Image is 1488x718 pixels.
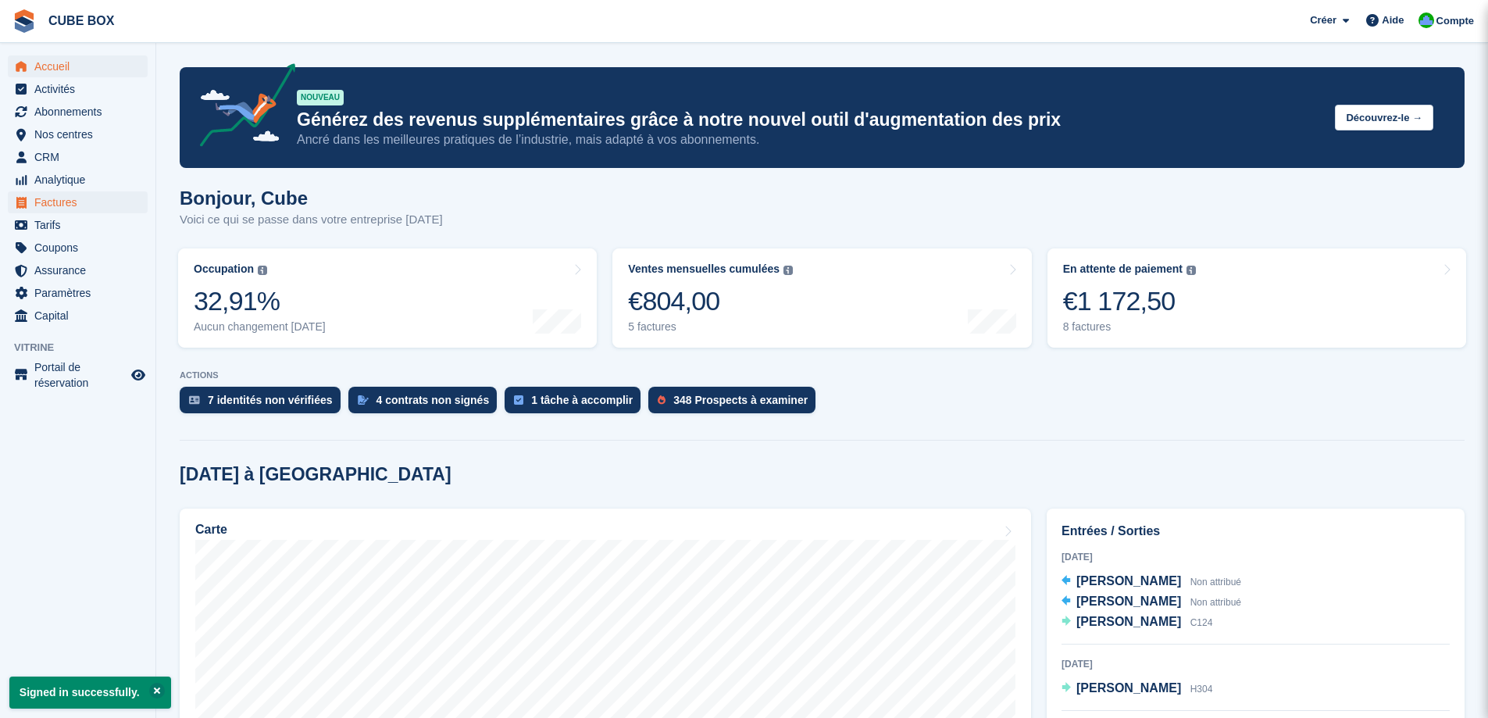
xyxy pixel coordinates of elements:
[8,191,148,213] a: menu
[1190,684,1213,695] span: H304
[612,248,1031,348] a: Ventes mensuelles cumulées €804,00 5 factures
[1047,248,1466,348] a: En attente de paiement €1 172,50 8 factures
[376,394,490,406] div: 4 contrats non signés
[34,305,128,327] span: Capital
[34,55,128,77] span: Accueil
[208,394,333,406] div: 7 identités non vérifiées
[180,370,1465,380] p: ACTIONS
[34,237,128,259] span: Coupons
[8,78,148,100] a: menu
[1418,13,1434,28] img: Cube Box
[42,8,120,34] a: CUBE BOX
[187,63,296,152] img: price-adjustments-announcement-icon-8257ccfd72463d97f412b2fc003d46551f7dbcb40ab6d574587a9cd5c0d94...
[1063,263,1183,276] div: En attente de paiement
[297,131,1322,148] p: Ancré dans les meilleures pratiques de l’industrie, mais adapté à vos abonnements.
[129,366,148,384] a: Boutique d'aperçu
[358,395,369,405] img: contract_signature_icon-13c848040528278c33f63329250d36e43548de30e8caae1d1a13099fd9432cc5.svg
[1062,550,1450,564] div: [DATE]
[12,9,36,33] img: stora-icon-8386f47178a22dfd0bd8f6a31ec36ba5ce8667c1dd55bd0f319d3a0aa187defe.svg
[1335,105,1433,130] button: Découvrez-le →
[1382,13,1404,28] span: Aide
[1436,13,1474,29] span: Compte
[194,285,326,317] div: 32,91%
[1062,657,1450,671] div: [DATE]
[8,146,148,168] a: menu
[178,248,597,348] a: Occupation 32,91% Aucun changement [DATE]
[258,266,267,275] img: icon-info-grey-7440780725fd019a000dd9b08b2336e03edf1995a4989e88bcd33f0948082b44.svg
[1062,592,1241,613] a: [PERSON_NAME] Non attribué
[34,123,128,145] span: Nos centres
[1063,285,1196,317] div: €1 172,50
[1190,577,1241,588] span: Non attribué
[194,320,326,334] div: Aucun changement [DATE]
[628,263,780,276] div: Ventes mensuelles cumulées
[195,523,227,537] h2: Carte
[1063,320,1196,334] div: 8 factures
[8,169,148,191] a: menu
[1186,266,1196,275] img: icon-info-grey-7440780725fd019a000dd9b08b2336e03edf1995a4989e88bcd33f0948082b44.svg
[8,305,148,327] a: menu
[34,359,128,391] span: Portail de réservation
[34,146,128,168] span: CRM
[34,259,128,281] span: Assurance
[8,359,148,391] a: menu
[1062,613,1212,633] a: [PERSON_NAME] C124
[648,387,823,421] a: 348 Prospects à examiner
[180,387,348,421] a: 7 identités non vérifiées
[194,263,254,276] div: Occupation
[297,109,1322,131] p: Générez des revenus supplémentaires grâce à notre nouvel outil d'augmentation des prix
[34,191,128,213] span: Factures
[1062,522,1450,541] h2: Entrées / Sorties
[783,266,793,275] img: icon-info-grey-7440780725fd019a000dd9b08b2336e03edf1995a4989e88bcd33f0948082b44.svg
[628,285,793,317] div: €804,00
[514,395,523,405] img: task-75834270c22a3079a89374b754ae025e5fb1db73e45f91037f5363f120a921f8.svg
[180,211,443,229] p: Voici ce qui se passe dans votre entreprise [DATE]
[14,340,155,355] span: Vitrine
[8,282,148,304] a: menu
[297,90,344,105] div: NOUVEAU
[34,214,128,236] span: Tarifs
[628,320,793,334] div: 5 factures
[8,214,148,236] a: menu
[8,101,148,123] a: menu
[34,282,128,304] span: Paramètres
[658,395,665,405] img: prospect-51fa495bee0391a8d652442698ab0144808aea92771e9ea1ae160a38d050c398.svg
[1310,13,1336,28] span: Créer
[1190,597,1241,608] span: Non attribué
[8,237,148,259] a: menu
[1076,615,1181,628] span: [PERSON_NAME]
[180,464,451,485] h2: [DATE] à [GEOGRAPHIC_DATA]
[1062,572,1241,592] a: [PERSON_NAME] Non attribué
[180,188,443,209] h1: Bonjour, Cube
[34,78,128,100] span: Activités
[8,123,148,145] a: menu
[1076,595,1181,608] span: [PERSON_NAME]
[9,677,171,709] p: Signed in successfully.
[34,101,128,123] span: Abonnements
[189,395,200,405] img: verify_identity-adf6edd0f0f0b5bbfe63781bf79b02c33cf7c696d77639b501bdc392416b5a36.svg
[34,169,128,191] span: Analytique
[531,394,633,406] div: 1 tâche à accomplir
[1062,679,1212,699] a: [PERSON_NAME] H304
[1076,681,1181,695] span: [PERSON_NAME]
[348,387,505,421] a: 4 contrats non signés
[8,259,148,281] a: menu
[505,387,648,421] a: 1 tâche à accomplir
[673,394,808,406] div: 348 Prospects à examiner
[1076,574,1181,588] span: [PERSON_NAME]
[1190,617,1213,628] span: C124
[8,55,148,77] a: menu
